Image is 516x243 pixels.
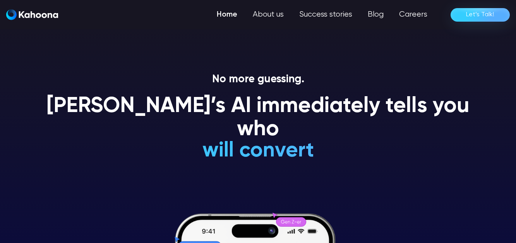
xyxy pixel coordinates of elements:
img: Kahoona logo white [6,9,58,20]
p: No more guessing. [38,73,479,86]
h1: [PERSON_NAME]’s AI immediately tells you who [38,95,479,141]
a: home [6,9,58,20]
a: Careers [391,7,435,22]
div: Let’s Talk! [466,8,494,21]
a: Success stories [291,7,360,22]
g: Gen Z-er [281,220,301,223]
a: Home [209,7,245,22]
a: Let’s Talk! [451,8,510,22]
a: About us [245,7,291,22]
h1: will convert [144,139,372,162]
a: Blog [360,7,391,22]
